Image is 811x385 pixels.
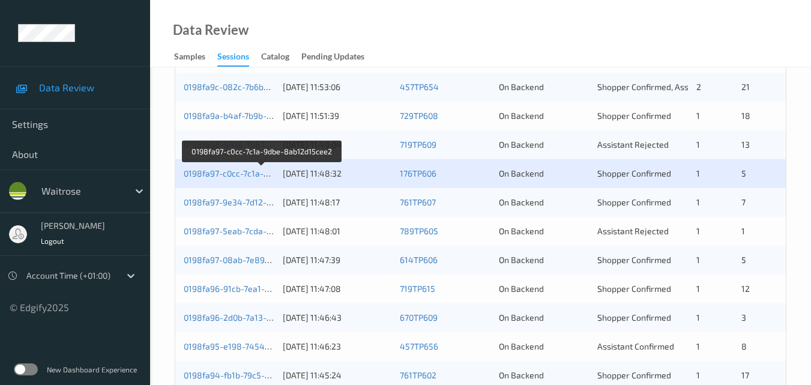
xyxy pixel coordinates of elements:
span: Assistant Rejected [597,226,669,236]
div: [DATE] 11:48:17 [283,196,391,208]
span: Assistant Rejected [597,139,669,150]
span: 21 [741,82,750,92]
div: Pending Updates [301,50,364,65]
div: On Backend [499,139,589,151]
span: 1 [696,312,700,323]
span: Shopper Confirmed [597,168,671,178]
div: [DATE] 11:49:04 [283,139,391,151]
span: 1 [741,226,745,236]
a: 0198fa94-fb1b-79c5-ba39-ad91ac432815 [184,370,343,380]
a: 0198fa9a-b4af-7b9b-a6df-d98760b357c0 [184,111,344,121]
div: On Backend [499,81,589,93]
span: 8 [741,341,747,351]
div: Data Review [173,24,249,36]
span: 1 [696,283,700,294]
span: Shopper Confirmed [597,197,671,207]
span: 17 [741,370,749,380]
span: Shopper Confirmed, Assistant Confirmed [597,82,752,92]
span: 1 [696,111,700,121]
a: 0198fa95-e198-7454-a56c-e44f4ab7df4c [184,341,346,351]
span: Shopper Confirmed [597,111,671,121]
span: 1 [696,341,700,351]
a: 457TP654 [400,82,439,92]
a: 789TP605 [400,226,438,236]
span: 2 [696,82,701,92]
div: On Backend [499,196,589,208]
span: 5 [741,168,746,178]
div: On Backend [499,254,589,266]
div: [DATE] 11:46:43 [283,312,391,324]
div: Sessions [217,50,249,67]
div: [DATE] 11:48:01 [283,225,391,237]
a: 614TP606 [400,255,438,265]
a: Catalog [261,49,301,65]
span: Shopper Confirmed [597,255,671,265]
span: 1 [696,255,700,265]
a: 0198fa97-08ab-7e89-ac5e-85403b95825f [184,255,348,265]
span: 12 [741,283,750,294]
div: [DATE] 11:45:24 [283,369,391,381]
span: 3 [741,312,746,323]
a: 0198fa96-2d0b-7a13-9965-448744ba4b62 [184,312,350,323]
div: [DATE] 11:53:06 [283,81,391,93]
a: 457TP656 [400,341,438,351]
div: On Backend [499,110,589,122]
div: [DATE] 11:48:32 [283,168,391,180]
span: Shopper Confirmed [597,312,671,323]
div: On Backend [499,225,589,237]
div: On Backend [499,369,589,381]
a: 761TP602 [400,370,436,380]
div: [DATE] 11:51:39 [283,110,391,122]
div: Catalog [261,50,289,65]
span: 1 [696,226,700,236]
a: 729TP608 [400,111,438,121]
div: On Backend [499,341,589,353]
div: [DATE] 11:46:23 [283,341,391,353]
div: On Backend [499,283,589,295]
div: [DATE] 11:47:08 [283,283,391,295]
a: 0198fa97-9e34-7d12-bc30-41a3a4c13fd0 [184,197,343,207]
a: 670TP609 [400,312,438,323]
a: 176TP606 [400,168,436,178]
span: Shopper Confirmed [597,370,671,380]
a: Sessions [217,49,261,67]
span: 13 [741,139,750,150]
span: 1 [696,197,700,207]
span: 1 [696,139,700,150]
span: 18 [741,111,750,121]
a: 0198fa97-c0cc-7c1a-9dbe-8ab12d15cee2 [184,168,342,178]
span: 7 [741,197,746,207]
span: 5 [741,255,746,265]
a: 0198fa96-91cb-7ea1-8ac1-1b938eefb4e2 [184,283,342,294]
a: 0198fa98-5418-7b87-ba6b-d2b4f181c504 [184,139,346,150]
a: 0198fa97-5eab-7cda-be68-339a71c93a47 [184,226,345,236]
a: 761TP607 [400,197,436,207]
span: 1 [696,168,700,178]
div: [DATE] 11:47:39 [283,254,391,266]
div: Samples [174,50,205,65]
div: On Backend [499,312,589,324]
a: 719TP615 [400,283,435,294]
a: 719TP609 [400,139,436,150]
span: Shopper Confirmed [597,283,671,294]
a: 0198fa9c-082c-7b6b-8f74-5ea294d1ab1a [184,82,345,92]
a: Pending Updates [301,49,376,65]
span: 1 [696,370,700,380]
a: Samples [174,49,217,65]
span: Assistant Confirmed [597,341,674,351]
div: On Backend [499,168,589,180]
